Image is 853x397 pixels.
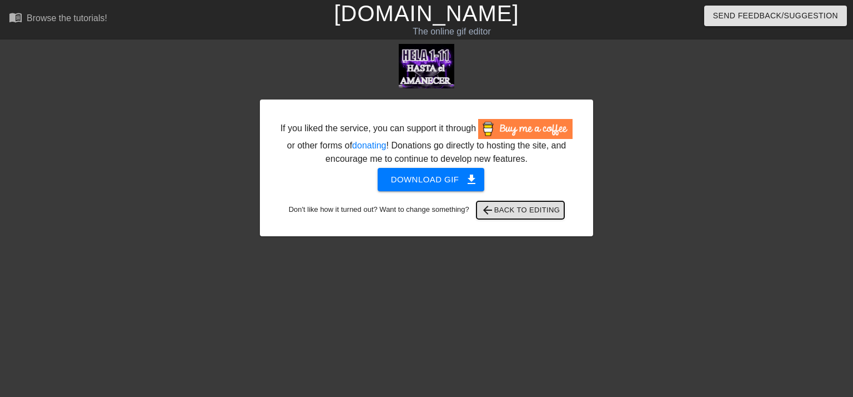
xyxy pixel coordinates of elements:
span: Send Feedback/Suggestion [713,9,838,23]
span: Back to Editing [481,204,560,217]
span: arrow_back [481,204,494,217]
a: [DOMAIN_NAME] [334,1,519,26]
div: If you liked the service, you can support it through or other forms of ! Donations go directly to... [279,119,574,166]
img: DKZlmMQt.gif [399,44,454,88]
button: Back to Editing [476,201,565,219]
button: Send Feedback/Suggestion [704,6,847,26]
a: Download gif [369,174,485,183]
span: Download gif [391,172,471,187]
a: Browse the tutorials! [9,11,107,28]
div: Browse the tutorials! [27,13,107,23]
div: Don't like how it turned out? Want to change something? [277,201,576,219]
span: get_app [465,173,478,186]
a: donating [352,141,386,150]
span: menu_book [9,11,22,24]
img: Buy Me A Coffee [478,119,573,139]
div: The online gif editor [290,25,614,38]
button: Download gif [378,168,485,191]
